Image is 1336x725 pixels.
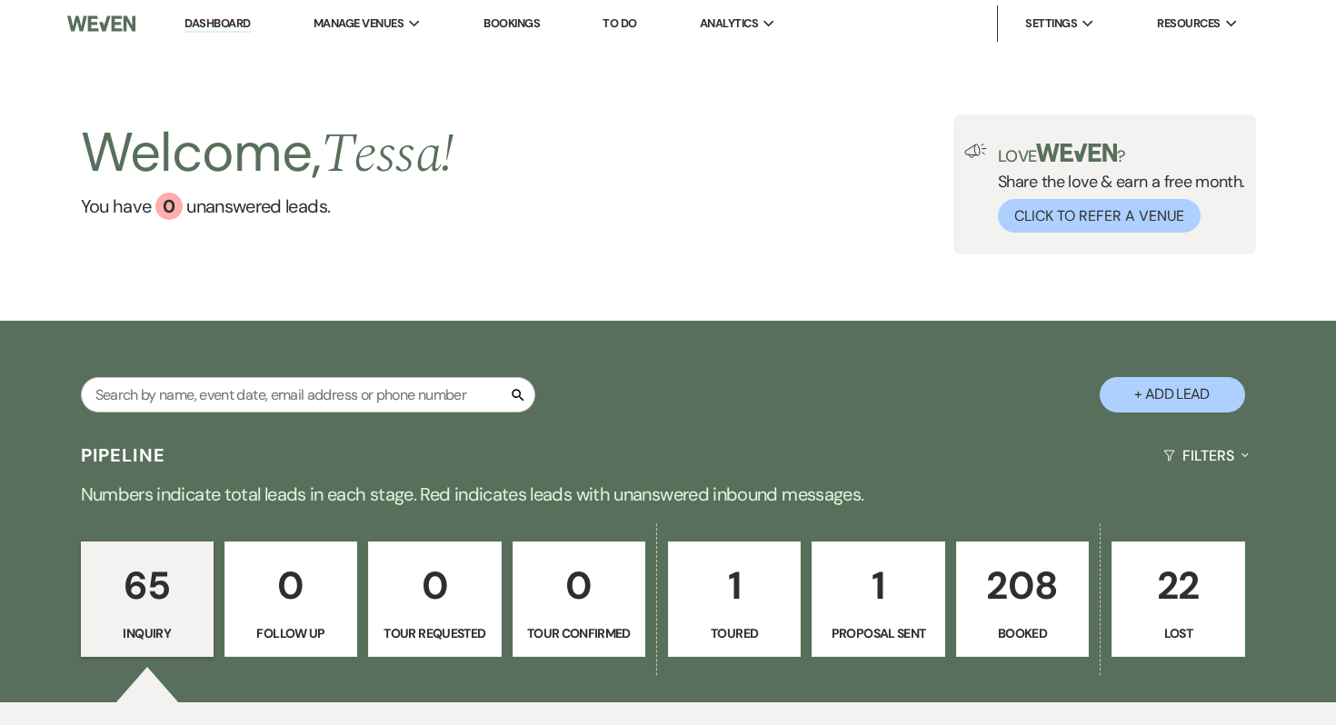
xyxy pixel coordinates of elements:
[964,144,987,158] img: loud-speaker-illustration.svg
[1112,541,1244,658] a: 22Lost
[680,555,789,616] p: 1
[1156,432,1255,480] button: Filters
[1157,15,1220,33] span: Resources
[700,15,758,33] span: Analytics
[823,555,932,616] p: 1
[236,623,345,643] p: Follow Up
[155,193,183,220] div: 0
[236,555,345,616] p: 0
[81,114,454,193] h2: Welcome,
[484,15,540,31] a: Bookings
[680,623,789,643] p: Toured
[524,555,633,616] p: 0
[1100,377,1245,412] button: + Add Lead
[81,541,214,658] a: 65Inquiry
[380,623,489,643] p: Tour Requested
[603,15,636,31] a: To Do
[368,541,501,658] a: 0Tour Requested
[1036,144,1117,162] img: weven-logo-green.svg
[823,623,932,643] p: Proposal Sent
[956,541,1089,658] a: 208Booked
[998,199,1201,233] button: Click to Refer a Venue
[968,623,1077,643] p: Booked
[81,377,535,412] input: Search by name, event date, email address or phone number
[67,5,135,43] img: Weven Logo
[524,623,633,643] p: Tour Confirmed
[380,555,489,616] p: 0
[321,113,454,196] span: Tessa !
[968,555,1077,616] p: 208
[1123,623,1232,643] p: Lost
[987,144,1245,233] div: Share the love & earn a free month.
[184,15,250,33] a: Dashboard
[93,555,202,616] p: 65
[314,15,404,33] span: Manage Venues
[81,193,454,220] a: You have 0 unanswered leads.
[1123,555,1232,616] p: 22
[224,541,357,658] a: 0Follow Up
[812,541,944,658] a: 1Proposal Sent
[998,144,1245,164] p: Love ?
[1025,15,1077,33] span: Settings
[668,541,801,658] a: 1Toured
[81,442,166,468] h3: Pipeline
[93,623,202,643] p: Inquiry
[513,541,645,658] a: 0Tour Confirmed
[14,480,1322,509] p: Numbers indicate total leads in each stage. Red indicates leads with unanswered inbound messages.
